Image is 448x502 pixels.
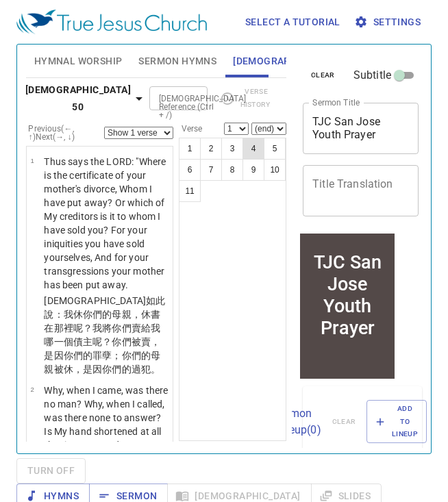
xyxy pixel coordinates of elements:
img: True Jesus Church [16,10,207,34]
button: clear [303,67,343,84]
wh4376: ，是因你們的罪孽 [44,336,160,375]
span: Subtitle [353,67,391,84]
span: 2 [30,386,34,393]
wh517: 被休 [54,364,161,375]
span: Select a tutorial [245,14,340,31]
button: Select a tutorial [240,10,346,35]
button: 4 [242,138,264,160]
wh5383: 呢？你們被賣 [44,336,160,375]
input: Type Bible Reference [153,90,181,106]
span: 1 [30,157,34,164]
button: 11 [179,180,201,202]
wh6588: 。 [151,364,160,375]
button: 1 [179,138,201,160]
p: Sermon Lineup ( 0 ) [273,405,321,438]
button: 8 [221,159,243,181]
button: 3 [221,138,243,160]
wh559: ：我休 [44,309,160,375]
button: Settings [351,10,426,35]
wh5612: 在那裡呢？我將你們賣 [44,323,160,375]
button: Add to Lineup [366,400,427,443]
button: [DEMOGRAPHIC_DATA] 50 [26,77,147,119]
button: 10 [264,159,286,181]
div: Sermon Lineup(0)clearAdd to Lineup [303,386,422,457]
wh7971: 你們的母親 [44,309,160,375]
b: [DEMOGRAPHIC_DATA] 50 [25,81,131,115]
span: Sermon Hymns [138,53,216,70]
button: 5 [264,138,286,160]
iframe: from-child [297,231,397,381]
wh517: ，休書 [44,309,160,375]
span: clear [311,69,335,81]
span: [DEMOGRAPHIC_DATA] [233,53,338,70]
button: 7 [200,159,222,181]
label: Previous (←, ↑) Next (→, ↓) [28,125,104,141]
button: 9 [242,159,264,181]
button: 2 [200,138,222,160]
wh7971: ，是因你們的過犯 [73,364,160,375]
textarea: TJC San Jose Youth Prayer [312,115,409,141]
span: Add to Lineup [375,403,418,440]
span: Settings [357,14,421,31]
span: Hymnal Worship [34,53,123,70]
label: Verse [179,125,202,133]
p: Thus says the LORD: "Where is the certificate of your mother's divorce, Whom I have put away? Or ... [44,155,169,292]
p: [DEMOGRAPHIC_DATA] [44,294,169,376]
button: 6 [179,159,201,181]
